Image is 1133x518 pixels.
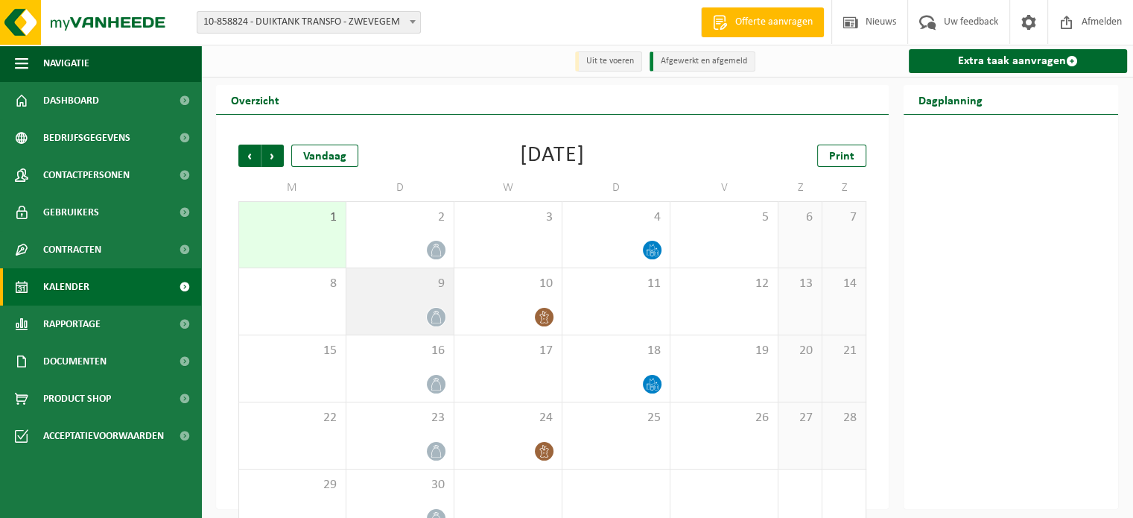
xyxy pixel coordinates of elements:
[830,276,858,292] span: 14
[786,209,814,226] span: 6
[462,343,554,359] span: 17
[247,343,338,359] span: 15
[43,82,99,119] span: Dashboard
[43,45,89,82] span: Navigatie
[43,231,101,268] span: Contracten
[354,343,446,359] span: 16
[670,174,778,201] td: V
[238,145,261,167] span: Vorige
[43,157,130,194] span: Contactpersonen
[570,209,662,226] span: 4
[462,276,554,292] span: 10
[570,343,662,359] span: 18
[354,410,446,426] span: 23
[786,276,814,292] span: 13
[43,380,111,417] span: Product Shop
[830,209,858,226] span: 7
[678,276,770,292] span: 12
[904,85,997,114] h2: Dagplanning
[786,410,814,426] span: 27
[354,276,446,292] span: 9
[570,276,662,292] span: 11
[731,15,816,30] span: Offerte aanvragen
[197,11,421,34] span: 10-858824 - DUIKTANK TRANSFO - ZWEVEGEM
[829,151,854,162] span: Print
[261,145,284,167] span: Volgende
[354,209,446,226] span: 2
[454,174,562,201] td: W
[570,410,662,426] span: 25
[462,410,554,426] span: 24
[650,51,755,72] li: Afgewerkt en afgemeld
[43,194,99,231] span: Gebruikers
[830,410,858,426] span: 28
[830,343,858,359] span: 21
[216,85,294,114] h2: Overzicht
[43,306,101,343] span: Rapportage
[822,174,866,201] td: Z
[238,174,346,201] td: M
[701,7,824,37] a: Offerte aanvragen
[786,343,814,359] span: 20
[778,174,822,201] td: Z
[354,477,446,493] span: 30
[247,276,338,292] span: 8
[462,209,554,226] span: 3
[575,51,642,72] li: Uit te voeren
[43,343,107,380] span: Documenten
[562,174,670,201] td: D
[520,145,585,167] div: [DATE]
[43,417,164,455] span: Acceptatievoorwaarden
[678,343,770,359] span: 19
[247,209,338,226] span: 1
[197,12,420,33] span: 10-858824 - DUIKTANK TRANSFO - ZWEVEGEM
[817,145,866,167] a: Print
[291,145,358,167] div: Vandaag
[678,410,770,426] span: 26
[43,268,89,306] span: Kalender
[247,477,338,493] span: 29
[909,49,1127,73] a: Extra taak aanvragen
[43,119,130,157] span: Bedrijfsgegevens
[247,410,338,426] span: 22
[678,209,770,226] span: 5
[346,174,454,201] td: D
